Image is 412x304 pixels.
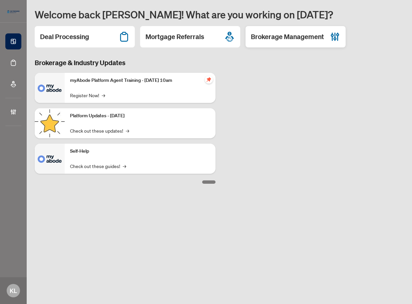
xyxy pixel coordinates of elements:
[123,162,126,170] span: →
[70,92,105,99] a: Register Now!→
[35,108,65,138] img: Platform Updates - September 16, 2025
[145,32,204,41] h2: Mortgage Referrals
[70,112,210,120] p: Platform Updates - [DATE]
[40,32,89,41] h2: Deal Processing
[35,8,404,21] h1: Welcome back [PERSON_NAME]! What are you working on [DATE]?
[251,32,324,41] h2: Brokerage Management
[10,286,17,295] span: KL
[205,75,213,84] span: pushpin
[35,144,65,174] img: Self-Help
[70,162,126,170] a: Check out these guides!→
[385,281,405,301] button: Open asap
[70,148,210,155] p: Self-Help
[5,8,21,15] img: logo
[70,77,210,84] p: myAbode Platform Agent Training - [DATE] 10am
[35,73,65,103] img: myAbode Platform Agent Training - October 1, 2025 @ 10am
[102,92,105,99] span: →
[126,127,129,134] span: →
[35,58,216,67] h3: Brokerage & Industry Updates
[70,127,129,134] a: Check out these updates!→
